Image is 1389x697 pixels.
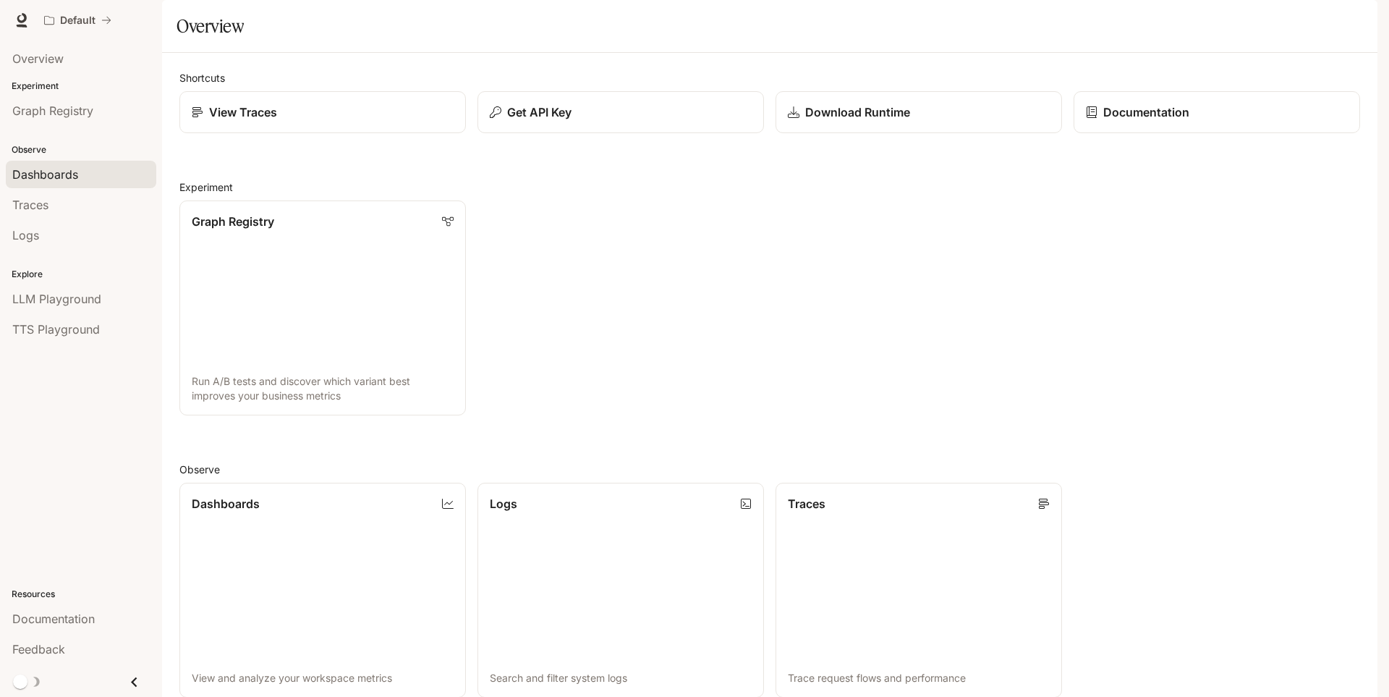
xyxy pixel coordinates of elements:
[179,200,466,415] a: Graph RegistryRun A/B tests and discover which variant best improves your business metrics
[805,104,910,121] p: Download Runtime
[192,495,260,512] p: Dashboards
[177,12,244,41] h1: Overview
[179,91,466,133] a: View Traces
[209,104,277,121] p: View Traces
[192,213,274,230] p: Graph Registry
[507,104,572,121] p: Get API Key
[1103,104,1189,121] p: Documentation
[490,495,517,512] p: Logs
[179,70,1360,85] h2: Shortcuts
[477,91,764,133] button: Get API Key
[1074,91,1360,133] a: Documentation
[788,495,825,512] p: Traces
[776,91,1062,133] a: Download Runtime
[179,179,1360,195] h2: Experiment
[60,14,95,27] p: Default
[192,374,454,403] p: Run A/B tests and discover which variant best improves your business metrics
[38,6,118,35] button: All workspaces
[788,671,1050,685] p: Trace request flows and performance
[192,671,454,685] p: View and analyze your workspace metrics
[490,671,752,685] p: Search and filter system logs
[179,462,1360,477] h2: Observe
